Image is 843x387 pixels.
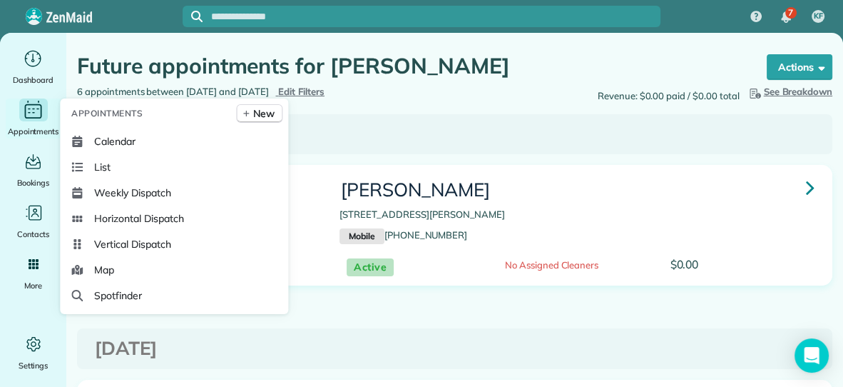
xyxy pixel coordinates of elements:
[94,160,111,174] span: List
[94,263,114,277] span: Map
[66,206,282,231] a: Horizontal Dispatch
[670,257,698,271] span: $0.00
[94,186,170,200] span: Weekly Dispatch
[94,237,170,251] span: Vertical Dispatch
[66,129,282,154] a: Calendar
[767,54,832,80] button: Actions
[24,278,42,293] span: More
[278,86,325,97] span: Edit Filters
[339,228,384,244] small: Mobile
[95,338,814,359] h3: [DATE]
[771,1,801,33] div: 7 unread notifications
[252,106,275,121] span: New
[339,180,814,201] h3: [PERSON_NAME]
[94,211,183,226] span: Horizontal Dispatch
[66,154,282,180] a: List
[598,89,740,104] span: Revenue: $0.00 paid / $0.00 total
[17,227,49,241] span: Contacts
[94,288,142,303] span: Spotfinder
[6,201,61,241] a: Contacts
[505,259,598,271] span: No Assigned Cleaners
[17,176,50,190] span: Bookings
[94,134,136,149] span: Calendar
[77,54,740,78] h1: Future appointments for [PERSON_NAME]
[66,85,455,99] div: 6 appointments between [DATE] and [DATE]
[13,73,53,87] span: Dashboard
[747,85,833,99] button: See Breakdown
[795,338,829,373] div: Open Intercom Messenger
[191,11,203,22] svg: Focus search
[6,333,61,373] a: Settings
[788,7,793,19] span: 7
[6,99,61,139] a: Appointments
[66,180,282,206] a: Weekly Dispatch
[71,106,143,121] span: Appointments
[236,104,282,123] a: New
[347,258,394,276] span: Active
[19,358,48,373] span: Settings
[66,283,282,308] a: Spotfinder
[8,124,59,139] span: Appointments
[6,150,61,190] a: Bookings
[339,229,467,241] a: Mobile[PHONE_NUMBER]
[95,124,814,145] h3: [DATE]
[66,257,282,283] a: Map
[66,231,282,257] a: Vertical Dispatch
[339,208,814,222] p: [STREET_ADDRESS][PERSON_NAME]
[183,11,203,22] button: Focus search
[275,86,325,97] a: Edit Filters
[814,11,823,22] span: KF
[6,47,61,87] a: Dashboard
